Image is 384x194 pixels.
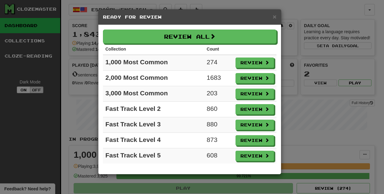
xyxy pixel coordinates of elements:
[236,120,274,130] button: Review
[204,71,233,86] td: 1683
[273,13,276,20] button: Close
[103,102,204,117] td: Fast Track Level 2
[204,102,233,117] td: 860
[204,44,233,55] th: Count
[103,30,276,44] button: Review All
[103,148,204,164] td: Fast Track Level 5
[236,89,274,99] button: Review
[103,55,204,71] td: 1,000 Most Common
[236,135,274,146] button: Review
[103,86,204,102] td: 3,000 Most Common
[204,55,233,71] td: 274
[103,133,204,148] td: Fast Track Level 4
[103,14,276,20] h5: Ready for Review
[204,86,233,102] td: 203
[204,133,233,148] td: 873
[204,117,233,133] td: 880
[236,104,274,115] button: Review
[103,117,204,133] td: Fast Track Level 3
[236,151,274,161] button: Review
[204,148,233,164] td: 608
[103,71,204,86] td: 2,000 Most Common
[236,73,274,83] button: Review
[273,13,276,20] span: ×
[236,58,274,68] button: Review
[103,44,204,55] th: Collection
